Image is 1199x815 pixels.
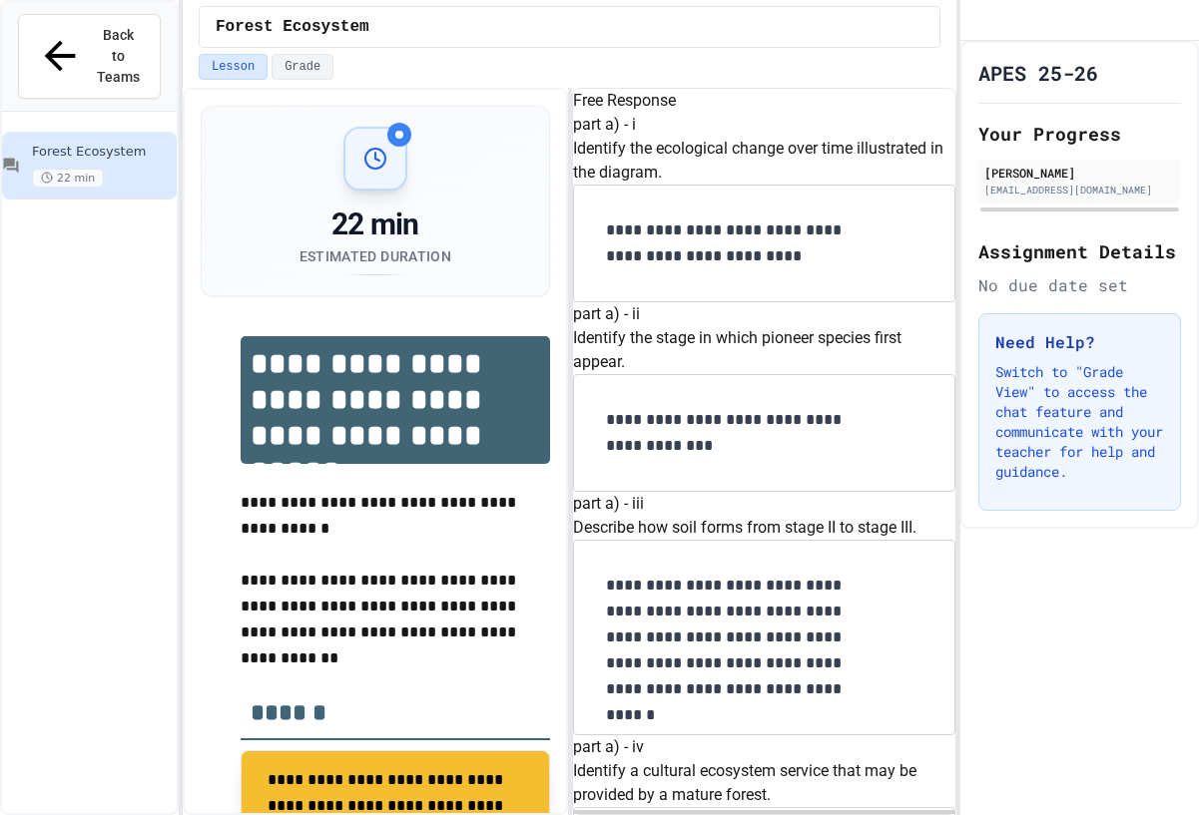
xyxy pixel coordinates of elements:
div: Estimated Duration [300,246,451,266]
h6: part a) - iv [573,735,956,759]
h6: Free Response [573,89,956,113]
div: 22 min [300,206,451,242]
span: 22 min [32,169,104,188]
button: Back to Teams [18,14,161,99]
h6: part a) - iii [573,492,956,516]
p: Identify the ecological change over time illustrated in the diagram. [573,137,956,185]
span: Forest Ecosystem [216,15,369,39]
h3: Need Help? [995,330,1164,354]
p: Describe how soil forms from stage II to stage III. [573,516,956,540]
p: Identify the stage in which pioneer species first appear. [573,326,956,374]
span: Back to Teams [95,25,142,88]
button: Lesson [199,54,268,80]
div: [EMAIL_ADDRESS][DOMAIN_NAME] [984,183,1175,198]
p: Identify a cultural ecosystem service that may be provided by a mature forest. [573,759,956,807]
button: Grade [272,54,333,80]
h6: part a) - i [573,113,956,137]
span: Forest Ecosystem [32,144,173,161]
h1: APES 25-26 [978,59,1098,87]
h6: part a) - ii [573,302,956,326]
p: Switch to "Grade View" to access the chat feature and communicate with your teacher for help and ... [995,362,1164,482]
h2: Assignment Details [978,237,1181,265]
div: No due date set [978,273,1181,297]
h2: Your Progress [978,120,1181,148]
div: [PERSON_NAME] [984,164,1175,182]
